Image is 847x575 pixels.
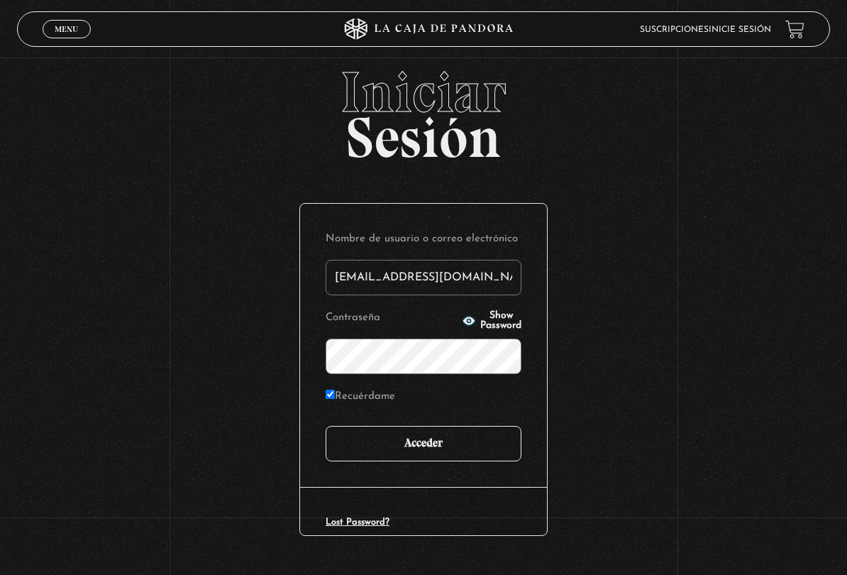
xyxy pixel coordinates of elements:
[326,229,521,248] label: Nombre de usuario o correo electrónico
[640,26,709,34] a: Suscripciones
[55,25,78,33] span: Menu
[50,37,83,47] span: Cerrar
[326,390,335,399] input: Recuérdame
[462,311,521,331] button: Show Password
[709,26,771,34] a: Inicie sesión
[785,20,804,39] a: View your shopping cart
[480,311,521,331] span: Show Password
[326,426,521,461] input: Acceder
[326,308,458,327] label: Contraseña
[326,517,389,527] a: Lost Password?
[326,387,395,406] label: Recuérdame
[17,64,830,121] span: Iniciar
[17,64,830,155] h2: Sesión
